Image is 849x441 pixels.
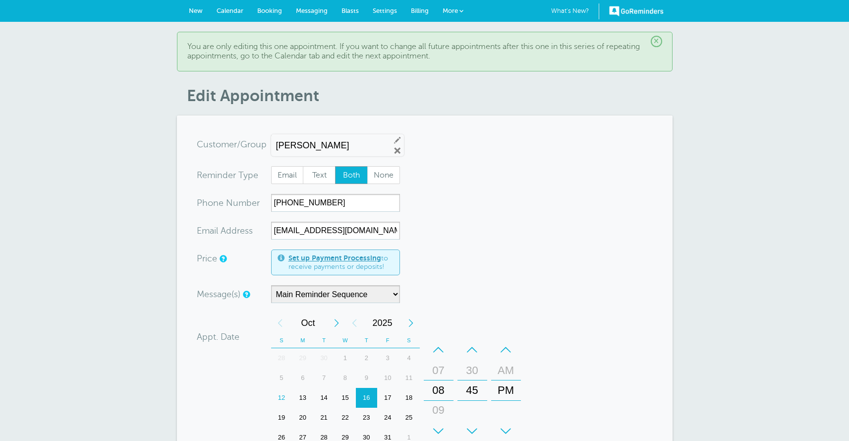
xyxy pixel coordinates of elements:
[377,333,398,348] th: F
[292,368,313,388] div: 6
[460,380,484,400] div: 45
[328,313,345,333] div: Next Month
[651,36,662,47] span: ×
[313,368,335,388] div: Tuesday, October 7
[197,332,239,341] label: Appt. Date
[377,348,398,368] div: Friday, October 3
[243,291,249,298] a: Simple templates and custom messages will use the reminder schedule set under Settings > Reminder...
[356,388,377,408] div: Thursday, October 16
[367,166,400,184] label: None
[393,146,402,155] a: Remove
[424,340,453,441] div: Hours
[363,313,402,333] span: 2025
[271,348,292,368] div: 28
[373,7,397,14] span: Settings
[288,254,381,262] a: Set up Payment Processing
[217,7,243,14] span: Calendar
[313,408,335,428] div: 21
[303,167,335,184] span: Text
[377,348,398,368] div: 3
[377,408,398,428] div: Friday, October 24
[313,408,335,428] div: Tuesday, October 21
[220,255,226,262] a: An optional price for the appointment. If you set a price, you can include a payment link in your...
[398,348,420,368] div: Saturday, October 4
[197,171,258,180] label: Reminder Type
[271,333,292,348] th: S
[271,368,292,388] div: Sunday, October 5
[335,388,356,408] div: Wednesday, October 15
[335,333,356,348] th: W
[356,388,377,408] div: 16
[197,135,271,153] div: tomer/Group
[271,408,292,428] div: 19
[197,198,213,207] span: Pho
[494,380,518,400] div: PM
[292,333,313,348] th: M
[377,368,398,388] div: Friday, October 10
[398,333,420,348] th: S
[303,166,336,184] label: Text
[292,348,313,368] div: 29
[214,226,237,235] span: il Add
[377,368,398,388] div: 10
[411,7,429,14] span: Billing
[457,340,487,441] div: Minutes
[356,408,377,428] div: Thursday, October 23
[187,42,662,61] p: You are only editing this one appointment. If you want to change all future appointments after th...
[335,388,356,408] div: 15
[213,198,238,207] span: ne Nu
[271,166,304,184] label: Email
[494,361,518,380] div: AM
[398,388,420,408] div: Saturday, October 18
[292,348,313,368] div: Monday, September 29
[336,167,367,184] span: Both
[398,348,420,368] div: 4
[271,313,289,333] div: Previous Month
[398,388,420,408] div: 18
[356,368,377,388] div: 9
[427,361,451,380] div: 07
[335,368,356,388] div: Wednesday, October 8
[427,380,451,400] div: 08
[292,408,313,428] div: 20
[197,222,271,240] div: ress
[377,408,398,428] div: 24
[271,368,292,388] div: 5
[271,388,292,408] div: 12
[398,408,420,428] div: 25
[271,388,292,408] div: Today, Sunday, October 12
[292,408,313,428] div: Monday, October 20
[271,222,400,240] input: Optional
[257,7,282,14] span: Booking
[187,86,673,105] h1: Edit Appointment
[272,167,303,184] span: Email
[313,388,335,408] div: 14
[335,348,356,368] div: 1
[335,408,356,428] div: 22
[288,254,394,271] span: to receive payments or deposits!
[335,368,356,388] div: 8
[398,408,420,428] div: Saturday, October 25
[292,388,313,408] div: Monday, October 13
[443,7,458,14] span: More
[356,368,377,388] div: Thursday, October 9
[335,408,356,428] div: Wednesday, October 22
[313,388,335,408] div: Tuesday, October 14
[398,368,420,388] div: Saturday, October 11
[551,3,599,19] a: What's New?
[197,140,213,149] span: Cus
[377,388,398,408] div: Friday, October 17
[393,135,402,144] a: Edit
[313,348,335,368] div: Tuesday, September 30
[398,368,420,388] div: 11
[460,361,484,380] div: 30
[335,348,356,368] div: Wednesday, October 1
[313,333,335,348] th: T
[197,290,240,299] label: Message(s)
[335,166,368,184] label: Both
[377,388,398,408] div: 17
[427,400,451,420] div: 09
[292,368,313,388] div: Monday, October 6
[189,7,203,14] span: New
[427,420,451,440] div: 10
